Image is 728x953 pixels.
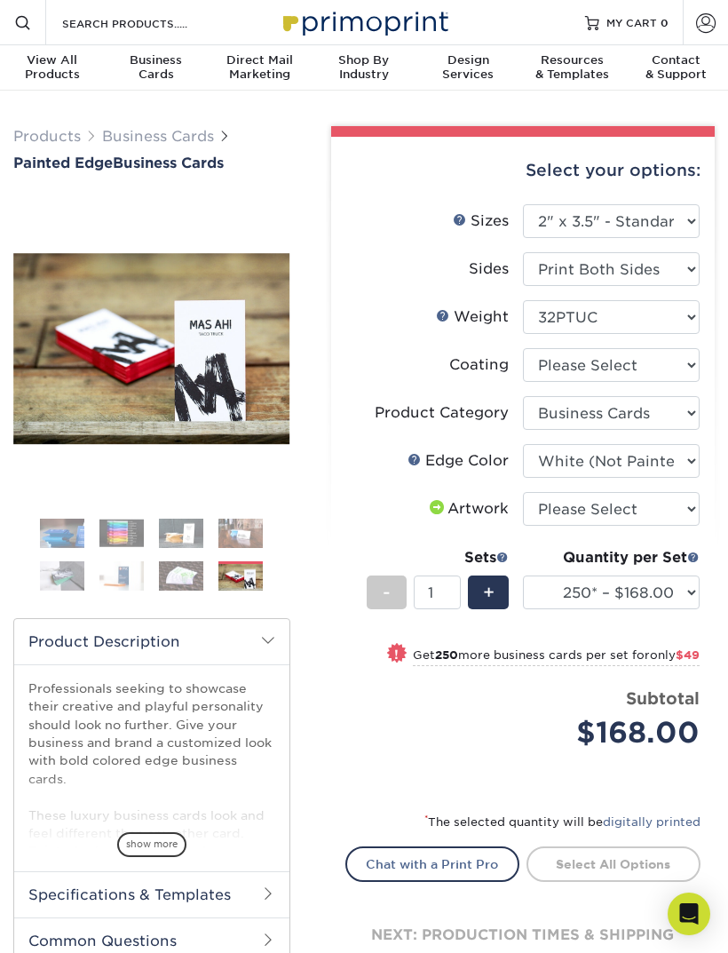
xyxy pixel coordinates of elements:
[208,53,312,82] div: Marketing
[413,648,700,666] small: Get more business cards per set for
[676,648,700,662] span: $49
[104,53,208,82] div: Cards
[14,871,289,917] h2: Specifications & Templates
[312,45,415,92] a: Shop ByIndustry
[520,53,624,82] div: & Templates
[469,258,509,280] div: Sides
[99,560,144,592] img: Business Cards 06
[275,3,453,41] img: Primoprint
[208,45,312,92] a: Direct MailMarketing
[603,815,700,829] a: digitally printed
[536,711,700,754] div: $168.00
[523,547,700,568] div: Quantity per Set
[218,561,263,592] img: Business Cards 08
[408,450,509,472] div: Edge Color
[13,128,81,145] a: Products
[424,815,700,829] small: The selected quantity will be
[435,648,458,662] strong: 250
[117,832,186,856] span: show more
[104,53,208,68] span: Business
[159,518,203,549] img: Business Cards 03
[312,53,415,82] div: Industry
[436,306,509,328] div: Weight
[13,155,113,171] span: Painted Edge
[40,511,84,555] img: Business Cards 01
[345,137,700,204] div: Select your options:
[624,53,728,68] span: Contact
[159,560,203,592] img: Business Cards 07
[14,619,289,664] h2: Product Description
[13,155,290,171] a: Painted EdgeBusiness Cards
[218,518,263,549] img: Business Cards 04
[416,45,520,92] a: DesignServices
[449,354,509,376] div: Coating
[345,846,519,882] a: Chat with a Print Pro
[624,53,728,82] div: & Support
[416,53,520,82] div: Services
[606,15,657,30] span: MY CART
[394,646,399,664] span: !
[668,893,710,935] div: Open Intercom Messenger
[99,520,144,547] img: Business Cards 02
[367,547,509,568] div: Sets
[383,579,391,606] span: -
[13,253,290,445] img: Painted Edge 08
[520,45,624,92] a: Resources& Templates
[453,210,509,232] div: Sizes
[208,53,312,68] span: Direct Mail
[13,155,290,171] h1: Business Cards
[312,53,415,68] span: Shop By
[102,128,214,145] a: Business Cards
[426,498,509,520] div: Artwork
[520,53,624,68] span: Resources
[60,12,233,34] input: SEARCH PRODUCTS.....
[661,16,669,28] span: 0
[416,53,520,68] span: Design
[104,45,208,92] a: BusinessCards
[375,402,509,424] div: Product Category
[650,648,700,662] span: only
[526,846,700,882] a: Select All Options
[4,899,151,947] iframe: Google Customer Reviews
[40,560,84,592] img: Business Cards 05
[624,45,728,92] a: Contact& Support
[483,579,495,606] span: +
[626,688,700,708] strong: Subtotal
